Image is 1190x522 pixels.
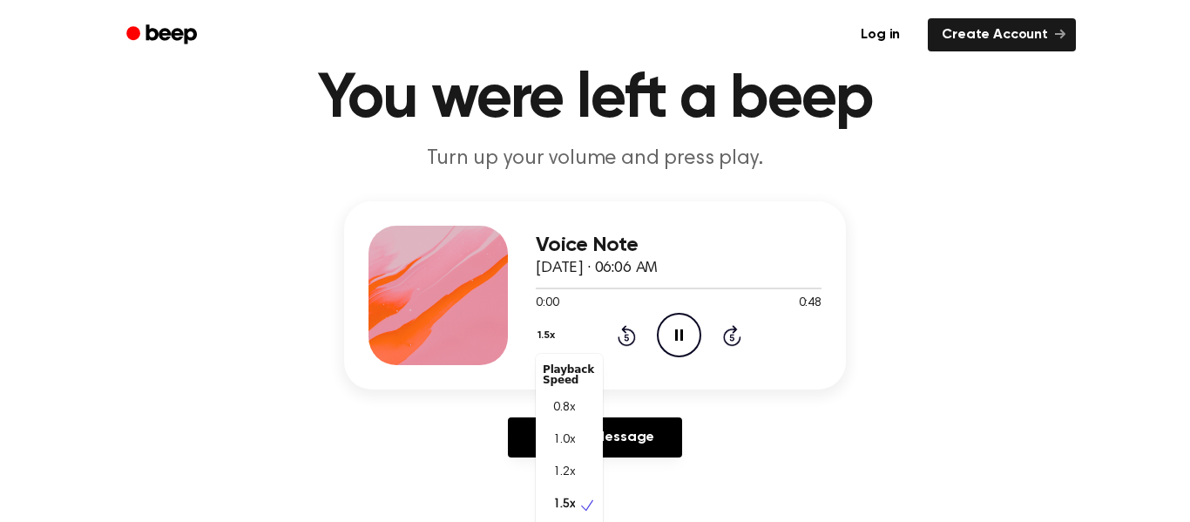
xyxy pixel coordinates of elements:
span: 0.8x [553,399,575,417]
span: 1.5x [553,496,575,514]
div: Playback Speed [536,357,603,392]
button: 1.5x [536,321,561,350]
span: 1.2x [553,464,575,482]
span: 1.0x [553,431,575,450]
